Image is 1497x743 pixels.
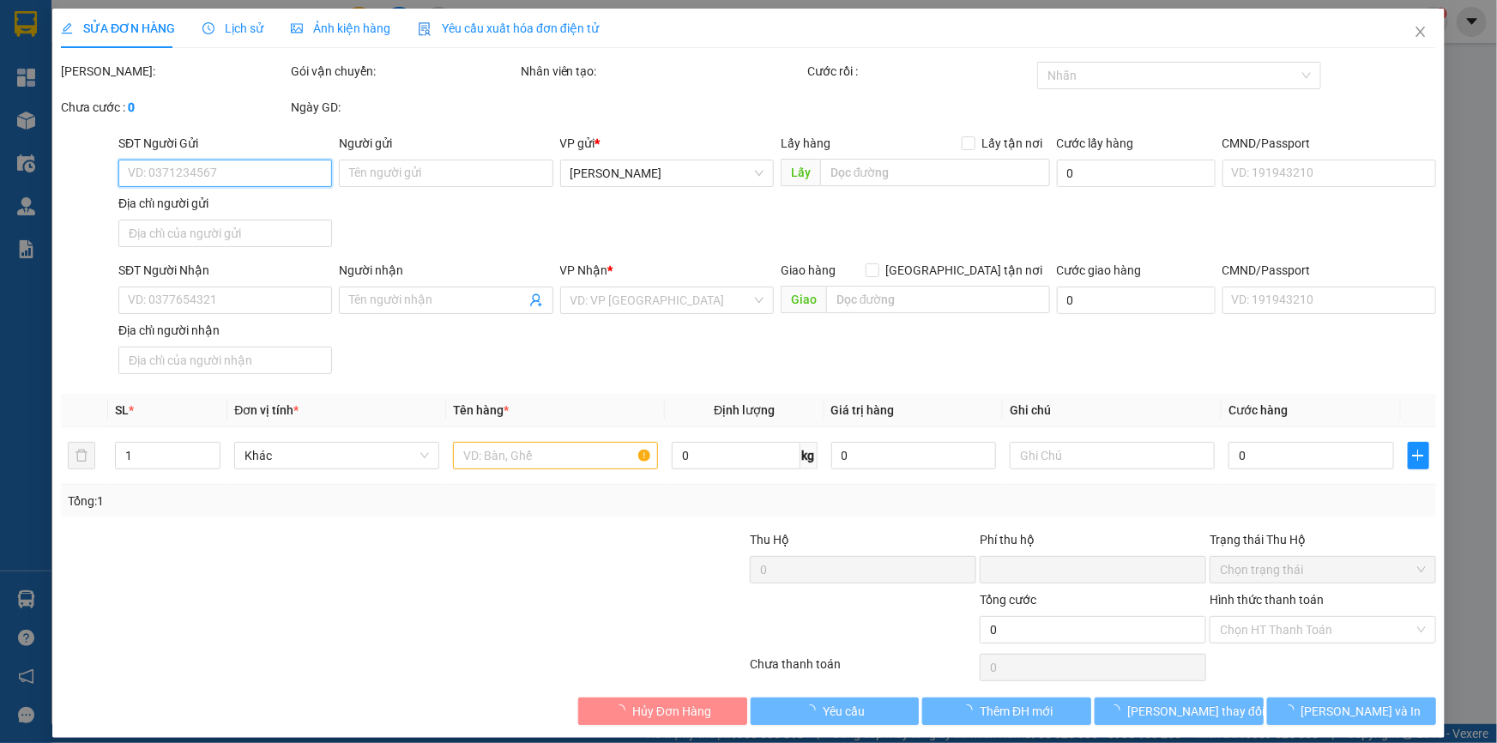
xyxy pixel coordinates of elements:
[339,134,552,153] div: Người gửi
[980,702,1053,721] span: Thêm ĐH mới
[632,702,711,721] span: Hủy Đơn Hàng
[1010,442,1215,469] input: Ghi Chú
[975,134,1050,153] span: Lấy tận nơi
[570,160,764,186] span: Lê Đại Hành
[244,443,429,468] span: Khác
[1057,263,1142,277] label: Cước giao hàng
[1408,442,1429,469] button: plus
[118,194,332,213] div: Địa chỉ người gửi
[800,442,818,469] span: kg
[453,403,509,417] span: Tên hàng
[1222,134,1436,153] div: CMND/Passport
[613,704,632,716] span: loading
[1057,160,1216,187] input: Cước lấy hàng
[751,698,920,725] button: Yêu cầu
[804,704,823,716] span: loading
[68,442,95,469] button: delete
[1210,530,1436,549] div: Trạng thái Thu Hộ
[339,261,552,280] div: Người nhận
[118,220,332,247] input: Địa chỉ của người gửi
[61,22,73,34] span: edit
[202,21,263,35] span: Lịch sử
[291,62,517,81] div: Gói vận chuyển:
[115,403,129,417] span: SL
[418,21,599,35] span: Yêu cầu xuất hóa đơn điện tử
[1409,449,1428,462] span: plus
[961,704,980,716] span: loading
[1397,9,1445,57] button: Close
[1220,557,1426,583] span: Chọn trạng thái
[61,21,175,35] span: SỬA ĐƠN HÀNG
[781,263,836,277] span: Giao hàng
[1301,702,1422,721] span: [PERSON_NAME] và In
[291,22,303,34] span: picture
[1414,25,1428,39] span: close
[529,293,543,307] span: user-add
[831,403,895,417] span: Giá trị hàng
[980,530,1206,556] div: Phí thu hộ
[118,347,332,374] input: Địa chỉ của người nhận
[1003,394,1222,427] th: Ghi chú
[1210,593,1324,607] label: Hình thức thanh toán
[1108,704,1127,716] span: loading
[879,261,1050,280] span: [GEOGRAPHIC_DATA] tận nơi
[1057,287,1216,314] input: Cước giao hàng
[291,98,517,117] div: Ngày GD:
[781,159,820,186] span: Lấy
[1228,403,1288,417] span: Cước hàng
[128,100,135,114] b: 0
[922,698,1091,725] button: Thêm ĐH mới
[521,62,805,81] div: Nhân viên tạo:
[291,21,390,35] span: Ảnh kiện hàng
[781,136,830,150] span: Lấy hàng
[1095,698,1264,725] button: [PERSON_NAME] thay đổi
[418,22,432,36] img: icon
[118,134,332,153] div: SĐT Người Gửi
[980,593,1036,607] span: Tổng cước
[560,134,774,153] div: VP gửi
[826,286,1050,313] input: Dọc đường
[714,403,775,417] span: Định lượng
[820,159,1050,186] input: Dọc đường
[1283,704,1301,716] span: loading
[234,403,299,417] span: Đơn vị tính
[118,261,332,280] div: SĐT Người Nhận
[1057,136,1134,150] label: Cước lấy hàng
[1127,702,1265,721] span: [PERSON_NAME] thay đổi
[453,442,658,469] input: VD: Bàn, Ghế
[118,321,332,340] div: Địa chỉ người nhận
[781,286,826,313] span: Giao
[68,492,578,510] div: Tổng: 1
[202,22,214,34] span: clock-circle
[1222,261,1436,280] div: CMND/Passport
[578,698,747,725] button: Hủy Đơn Hàng
[823,702,865,721] span: Yêu cầu
[61,98,287,117] div: Chưa cước :
[560,263,608,277] span: VP Nhận
[750,533,789,547] span: Thu Hộ
[61,62,287,81] div: [PERSON_NAME]:
[807,62,1034,81] div: Cước rồi :
[749,655,979,685] div: Chưa thanh toán
[1267,698,1436,725] button: [PERSON_NAME] và In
